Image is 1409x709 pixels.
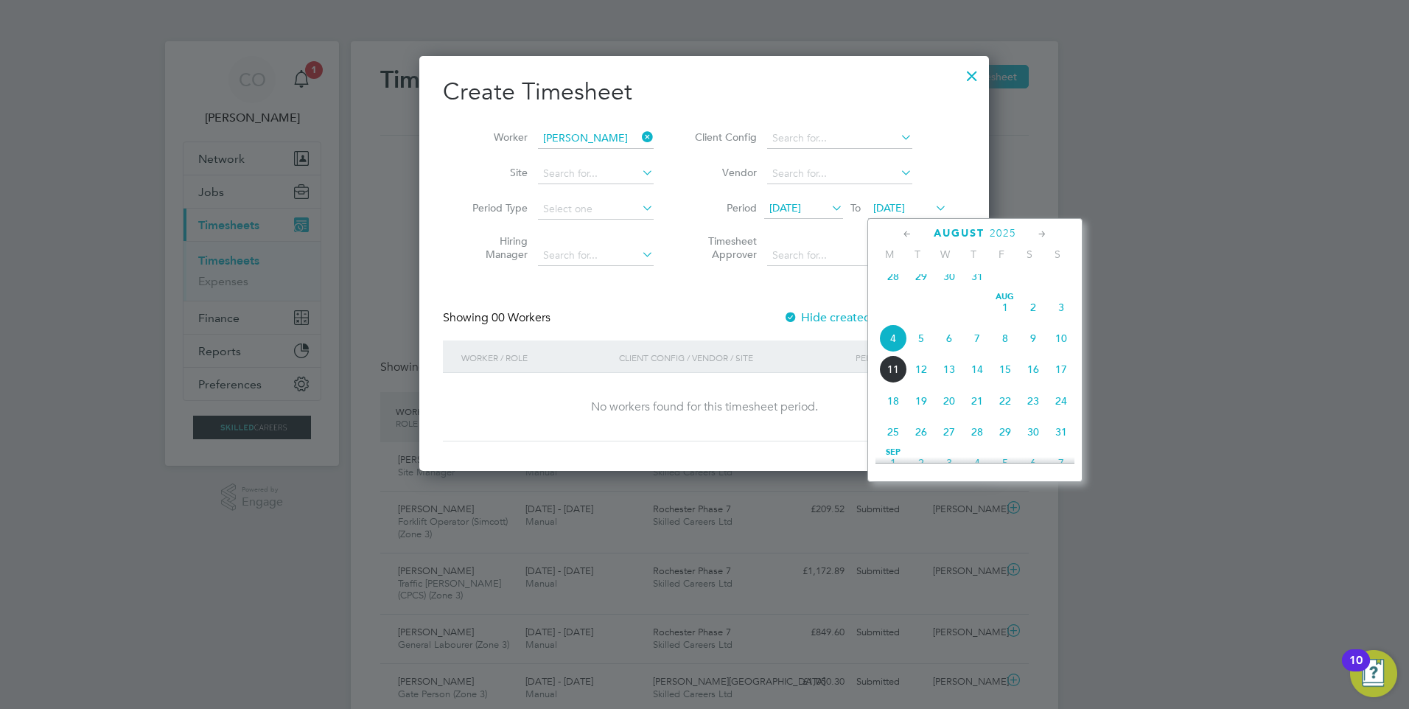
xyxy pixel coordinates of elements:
[934,227,985,240] span: August
[461,166,528,179] label: Site
[1349,660,1363,680] div: 10
[907,418,935,446] span: 26
[767,128,912,149] input: Search for...
[690,166,757,179] label: Vendor
[991,355,1019,383] span: 15
[991,293,1019,321] span: 1
[963,387,991,415] span: 21
[879,449,907,477] span: 1
[1019,355,1047,383] span: 16
[1047,293,1075,321] span: 3
[879,262,907,290] span: 28
[767,164,912,184] input: Search for...
[1015,248,1043,261] span: S
[492,310,550,325] span: 00 Workers
[879,355,907,383] span: 11
[1047,449,1075,477] span: 7
[907,355,935,383] span: 12
[991,449,1019,477] span: 5
[991,387,1019,415] span: 22
[461,130,528,144] label: Worker
[935,262,963,290] span: 30
[931,248,959,261] span: W
[1019,387,1047,415] span: 23
[1047,387,1075,415] span: 24
[907,262,935,290] span: 29
[1350,650,1397,697] button: Open Resource Center, 10 new notifications
[879,324,907,352] span: 4
[959,248,987,261] span: T
[907,387,935,415] span: 19
[963,324,991,352] span: 7
[769,201,801,214] span: [DATE]
[991,293,1019,301] span: Aug
[1019,449,1047,477] span: 6
[907,324,935,352] span: 5
[991,324,1019,352] span: 8
[879,387,907,415] span: 18
[987,248,1015,261] span: F
[963,449,991,477] span: 4
[690,130,757,144] label: Client Config
[846,198,865,217] span: To
[538,164,654,184] input: Search for...
[935,324,963,352] span: 6
[879,418,907,446] span: 25
[990,227,1016,240] span: 2025
[903,248,931,261] span: T
[852,340,951,374] div: Period
[1047,355,1075,383] span: 17
[690,234,757,261] label: Timesheet Approver
[935,418,963,446] span: 27
[783,310,933,325] label: Hide created timesheets
[443,77,965,108] h2: Create Timesheet
[1019,324,1047,352] span: 9
[879,449,907,456] span: Sep
[461,201,528,214] label: Period Type
[963,262,991,290] span: 31
[443,310,553,326] div: Showing
[538,199,654,220] input: Select one
[538,245,654,266] input: Search for...
[767,245,912,266] input: Search for...
[458,340,615,374] div: Worker / Role
[935,449,963,477] span: 3
[1047,418,1075,446] span: 31
[963,355,991,383] span: 14
[690,201,757,214] label: Period
[461,234,528,261] label: Hiring Manager
[1019,418,1047,446] span: 30
[873,201,905,214] span: [DATE]
[963,418,991,446] span: 28
[907,449,935,477] span: 2
[1019,293,1047,321] span: 2
[935,387,963,415] span: 20
[935,355,963,383] span: 13
[1043,248,1071,261] span: S
[1047,324,1075,352] span: 10
[875,248,903,261] span: M
[615,340,852,374] div: Client Config / Vendor / Site
[458,399,951,415] div: No workers found for this timesheet period.
[991,418,1019,446] span: 29
[538,128,654,149] input: Search for...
